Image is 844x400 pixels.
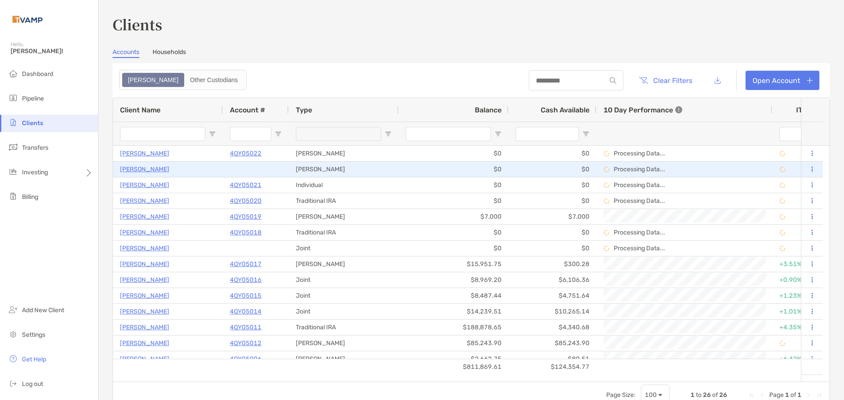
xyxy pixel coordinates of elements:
a: [PERSON_NAME] [120,274,169,285]
img: Processing Data icon [779,198,786,204]
a: [PERSON_NAME] [120,211,169,222]
div: $0 [399,177,509,193]
a: [PERSON_NAME] [120,322,169,333]
a: [PERSON_NAME] [120,164,169,175]
div: 100 [645,391,657,399]
div: $0 [509,193,597,209]
span: to [696,391,702,399]
span: Client Name [120,106,160,114]
p: [PERSON_NAME] [120,195,169,206]
span: Pipeline [22,95,44,102]
span: Log out [22,380,43,388]
div: $8,487.44 [399,288,509,303]
div: $7,000 [399,209,509,224]
p: Processing Data... [614,150,665,157]
p: 4QY05015 [230,290,262,301]
span: Investing [22,169,48,176]
div: $4,340.68 [509,320,597,335]
span: Type [296,106,312,114]
div: $0 [399,162,509,177]
img: transfers icon [8,142,18,152]
div: $6,106.36 [509,272,597,288]
div: +3.51% [779,257,818,271]
span: Transfers [22,144,48,151]
p: [PERSON_NAME] [120,353,169,364]
div: 10 Day Performance [604,98,682,122]
img: Zoe Logo [11,4,44,35]
a: [PERSON_NAME] [120,290,169,301]
button: Open Filter Menu [209,130,216,137]
img: pipeline icon [8,93,18,103]
img: logout icon [8,378,18,389]
span: of [712,391,718,399]
img: Processing Data icon [604,166,610,173]
p: 4QY05020 [230,195,262,206]
a: 4QY05016 [230,274,262,285]
input: Account # Filter Input [230,127,271,141]
span: Page [769,391,784,399]
img: Processing Data icon [779,166,786,173]
div: $2,662.75 [399,351,509,367]
img: clients icon [8,117,18,128]
img: get-help icon [8,353,18,364]
input: ITD Filter Input [779,127,808,141]
div: $8,969.20 [399,272,509,288]
div: $85,243.90 [509,335,597,351]
span: Balance [475,106,502,114]
a: 4QY05006 [230,353,262,364]
div: $80.51 [509,351,597,367]
div: $0 [399,225,509,240]
p: [PERSON_NAME] [120,148,169,159]
div: [PERSON_NAME] [289,146,399,161]
span: [PERSON_NAME]! [11,47,93,55]
span: of [790,391,796,399]
input: Balance Filter Input [406,127,491,141]
button: Open Filter Menu [582,130,589,137]
div: +6.42% [779,352,818,366]
div: $7,000 [509,209,597,224]
div: Next Page [805,392,812,399]
div: First Page [748,392,755,399]
button: Open Filter Menu [385,130,392,137]
a: 4QY05021 [230,180,262,191]
a: [PERSON_NAME] [120,180,169,191]
a: Accounts [113,48,139,58]
div: +0.90% [779,273,818,287]
img: Processing Data icon [779,151,786,157]
p: [PERSON_NAME] [120,243,169,254]
div: $188,878.65 [399,320,509,335]
a: Open Account [746,71,819,90]
a: 4QY05011 [230,322,262,333]
a: 4QY05018 [230,227,262,238]
div: $300.28 [509,256,597,272]
span: 1 [785,391,789,399]
div: $0 [509,146,597,161]
div: Previous Page [759,392,766,399]
div: [PERSON_NAME] [289,209,399,224]
img: Processing Data icon [779,182,786,188]
a: Households [153,48,186,58]
div: $14,239.51 [399,304,509,319]
a: [PERSON_NAME] [120,306,169,317]
img: input icon [610,77,616,84]
p: [PERSON_NAME] [120,259,169,270]
div: $0 [399,241,509,256]
img: Processing Data icon [604,230,610,236]
span: Account # [230,106,265,114]
div: $10,265.14 [509,304,597,319]
div: $124,354.77 [509,359,597,375]
span: 26 [703,391,711,399]
div: Page Size: [606,391,636,399]
p: 4QY05022 [230,148,262,159]
img: Processing Data icon [604,182,610,188]
p: 4QY05019 [230,211,262,222]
